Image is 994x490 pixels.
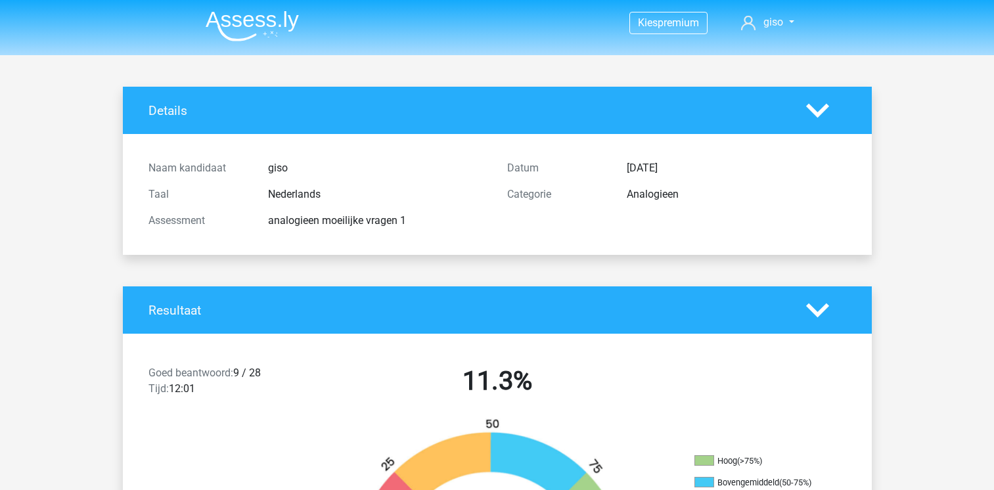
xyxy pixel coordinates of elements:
span: Goed beantwoord: [148,367,233,379]
div: Categorie [497,187,617,202]
div: giso [258,160,497,176]
span: Tijd: [148,382,169,395]
h4: Resultaat [148,303,786,318]
a: Kiespremium [630,14,707,32]
div: Datum [497,160,617,176]
img: Assessly [206,11,299,41]
span: giso [763,16,783,28]
div: [DATE] [617,160,856,176]
div: Analogieen [617,187,856,202]
li: Hoog [694,455,826,467]
div: 9 / 28 12:01 [139,365,318,402]
h2: 11.3% [328,365,667,397]
span: premium [658,16,699,29]
div: Nederlands [258,187,497,202]
div: Assessment [139,213,258,229]
h4: Details [148,103,786,118]
div: analogieen moeilijke vragen 1 [258,213,497,229]
div: (50-75%) [779,478,811,487]
a: giso [736,14,799,30]
li: Bovengemiddeld [694,477,826,489]
div: Naam kandidaat [139,160,258,176]
div: (>75%) [737,456,762,466]
span: Kies [638,16,658,29]
div: Taal [139,187,258,202]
